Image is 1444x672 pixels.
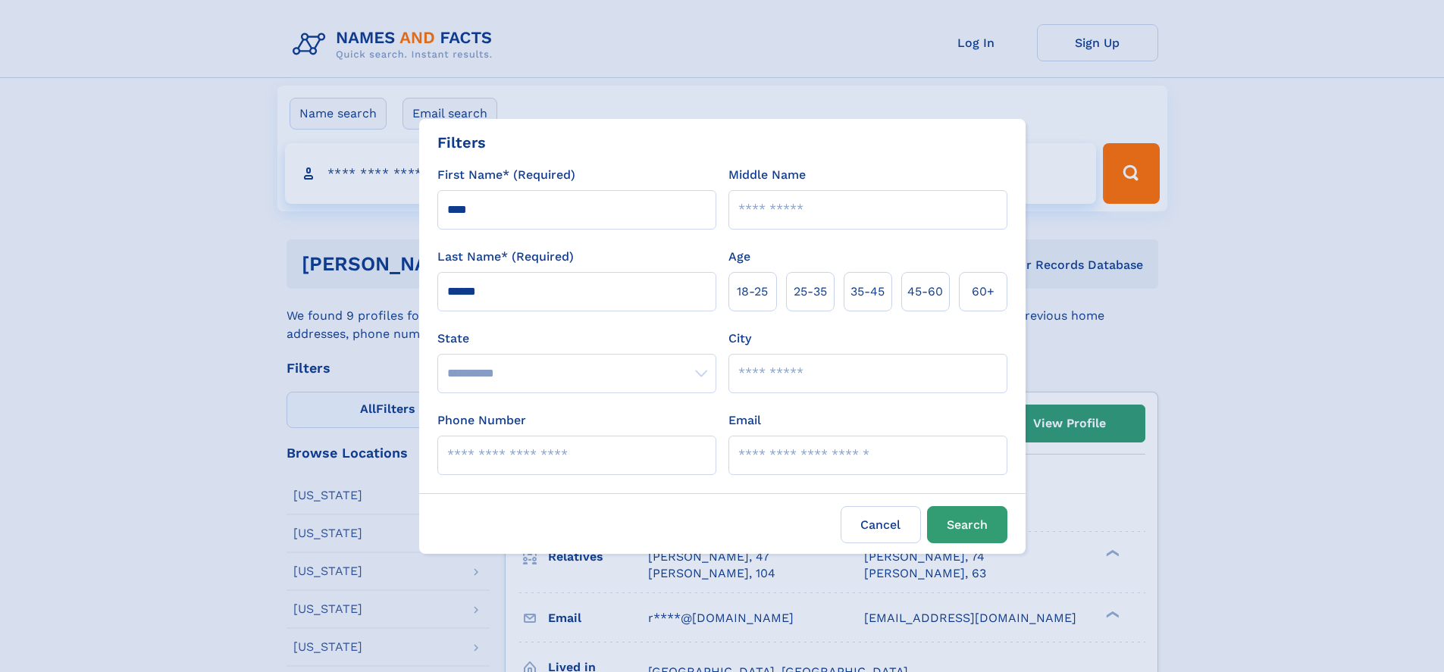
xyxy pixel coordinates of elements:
span: 35‑45 [850,283,885,301]
button: Search [927,506,1007,543]
span: 25‑35 [794,283,827,301]
label: Last Name* (Required) [437,248,574,266]
span: 60+ [972,283,995,301]
label: Age [728,248,750,266]
label: City [728,330,751,348]
div: Filters [437,131,486,154]
label: Cancel [841,506,921,543]
label: State [437,330,716,348]
label: Email [728,411,761,430]
label: Phone Number [437,411,526,430]
span: 45‑60 [907,283,943,301]
label: Middle Name [728,166,806,184]
span: 18‑25 [737,283,768,301]
label: First Name* (Required) [437,166,575,184]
